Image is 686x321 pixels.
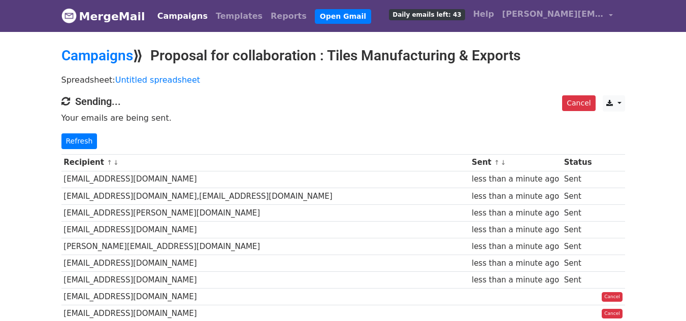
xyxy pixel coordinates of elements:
[472,274,559,286] div: less than a minute ago
[61,113,625,123] p: Your emails are being sent.
[469,154,562,171] th: Sent
[562,95,595,111] a: Cancel
[389,9,465,20] span: Daily emails left: 43
[153,6,212,26] a: Campaigns
[472,191,559,202] div: less than a minute ago
[61,8,77,23] img: MergeMail logo
[602,309,623,319] a: Cancel
[61,188,470,204] td: [EMAIL_ADDRESS][DOMAIN_NAME],[EMAIL_ADDRESS][DOMAIN_NAME]
[472,207,559,219] div: less than a minute ago
[472,224,559,236] div: less than a minute ago
[61,238,470,255] td: [PERSON_NAME][EMAIL_ADDRESS][DOMAIN_NAME]
[562,171,594,188] td: Sent
[61,154,470,171] th: Recipient
[562,204,594,221] td: Sent
[61,171,470,188] td: [EMAIL_ADDRESS][DOMAIN_NAME]
[494,159,500,166] a: ↑
[562,154,594,171] th: Status
[502,8,604,20] span: [PERSON_NAME][EMAIL_ADDRESS][DOMAIN_NAME]
[61,272,470,289] td: [EMAIL_ADDRESS][DOMAIN_NAME]
[562,188,594,204] td: Sent
[562,221,594,238] td: Sent
[61,204,470,221] td: [EMAIL_ADDRESS][PERSON_NAME][DOMAIN_NAME]
[61,133,97,149] a: Refresh
[469,4,498,24] a: Help
[315,9,371,24] a: Open Gmail
[61,47,625,64] h2: ⟫ Proposal for collaboration : Tiles Manufacturing & Exports
[212,6,267,26] a: Templates
[113,159,119,166] a: ↓
[472,173,559,185] div: less than a minute ago
[472,241,559,253] div: less than a minute ago
[61,75,625,85] p: Spreadsheet:
[498,4,617,28] a: [PERSON_NAME][EMAIL_ADDRESS][DOMAIN_NAME]
[61,289,470,305] td: [EMAIL_ADDRESS][DOMAIN_NAME]
[61,47,133,64] a: Campaigns
[562,238,594,255] td: Sent
[115,75,200,85] a: Untitled spreadsheet
[61,6,145,27] a: MergeMail
[267,6,311,26] a: Reports
[61,255,470,272] td: [EMAIL_ADDRESS][DOMAIN_NAME]
[562,255,594,272] td: Sent
[602,292,623,302] a: Cancel
[385,4,469,24] a: Daily emails left: 43
[472,258,559,269] div: less than a minute ago
[562,272,594,289] td: Sent
[61,221,470,238] td: [EMAIL_ADDRESS][DOMAIN_NAME]
[501,159,506,166] a: ↓
[107,159,112,166] a: ↑
[61,95,625,108] h4: Sending...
